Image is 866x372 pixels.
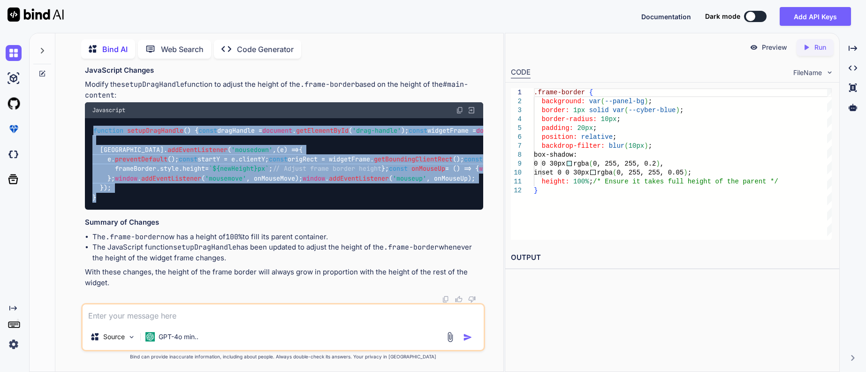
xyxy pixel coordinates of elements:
span: ) [684,169,687,176]
h3: JavaScript Changes [85,65,483,76]
span: var [613,106,624,114]
span: 'mousedown' [231,145,273,154]
img: GPT-4o mini [145,332,155,342]
li: The now has a height of to fill its parent container. [92,232,483,243]
span: document [476,126,506,135]
span: addEventListener [329,174,389,182]
span: window [303,174,325,182]
span: border: [542,106,570,114]
li: The JavaScript function has been updated to adjust the height of the whenever the height of the w... [92,242,483,263]
span: style [160,165,179,173]
div: 5 [511,124,522,133]
img: chevron down [826,68,834,76]
span: { [589,89,593,96]
span: ( ) => [276,145,299,154]
div: 1 [511,88,522,97]
img: premium [6,121,22,137]
span: function [93,126,123,135]
span: ; [648,98,652,105]
span: ) [644,142,648,150]
span: const [198,126,217,135]
div: 12 [511,186,522,195]
img: githubLight [6,96,22,112]
code: .frame-border [106,232,160,242]
img: like [455,296,463,303]
span: 0 0 30px [534,160,565,167]
span: rgba [573,160,589,167]
span: const [389,165,408,173]
code: #main-content [85,80,468,100]
p: Preview [762,43,787,52]
code: 100% [226,232,243,242]
span: 100% [573,178,589,185]
span: ${newHeight} [213,165,258,173]
p: Code Generator [237,44,294,55]
span: FileName [793,68,822,77]
span: /* Ensure it takes full height of the parent */ [593,178,778,185]
span: 10px [601,115,617,123]
span: --cyber-blue [629,106,676,114]
span: ; [648,142,652,150]
span: height: [542,178,570,185]
img: Pick Models [128,333,136,341]
span: 0, 255, 255, 0.05 [616,169,684,176]
code: setupDragHandle [121,80,184,89]
p: Bind can provide inaccurate information, including about people. Always double-check its answers.... [81,353,485,360]
span: 1px [573,106,585,114]
span: background: [542,98,585,105]
div: 2 [511,97,522,106]
span: 0, 255, 255, 0.2 [593,160,656,167]
span: getElementById [296,126,349,135]
span: 'mousemove' [205,174,246,182]
span: --panel-bg [605,98,644,105]
span: ( [624,142,628,150]
p: Modify the function to adjust the height of the based on the height of the : [85,79,483,100]
img: attachment [445,332,456,342]
span: 'mouseup' [393,174,426,182]
div: 10 [511,168,522,177]
p: Bind AI [102,44,128,55]
span: e [280,145,284,154]
span: padding: [542,124,573,132]
span: ) [676,106,679,114]
span: clientY [239,155,265,163]
img: Open in Browser [467,106,476,114]
span: setupDragHandle [127,126,183,135]
code: .frame-border [300,80,355,89]
img: darkCloudIdeIcon [6,146,22,162]
img: ai-studio [6,70,22,86]
span: ; [616,115,620,123]
span: const [269,155,288,163]
span: window [479,165,501,173]
span: ` px` [209,165,269,173]
span: ) [644,98,648,105]
div: 3 [511,106,522,115]
button: Documentation [641,12,691,22]
span: 10px [629,142,645,150]
span: // Adjust frame border height [273,165,381,173]
span: relative [581,133,613,141]
span: 'drag-handle' [352,126,401,135]
span: inset 0 0 30px [534,169,589,176]
span: } [534,187,538,194]
span: ; [589,178,593,185]
span: , [660,160,664,167]
img: copy [442,296,449,303]
span: ( [589,160,593,167]
span: var [589,98,601,105]
span: addEventListener [141,174,201,182]
h2: OUTPUT [505,247,839,269]
div: 8 [511,151,522,159]
span: window [115,174,137,182]
div: CODE [511,67,531,78]
span: Dark mode [705,12,740,21]
span: height [182,165,205,173]
p: Web Search [161,44,204,55]
div: 9 [511,159,522,168]
span: ( [601,98,605,105]
img: settings [6,336,22,352]
p: With these changes, the height of the frame border will always grow in proportion with the height... [85,267,483,288]
span: backdrop-filter: [542,142,605,150]
span: ; [593,124,597,132]
span: ; [613,133,616,141]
